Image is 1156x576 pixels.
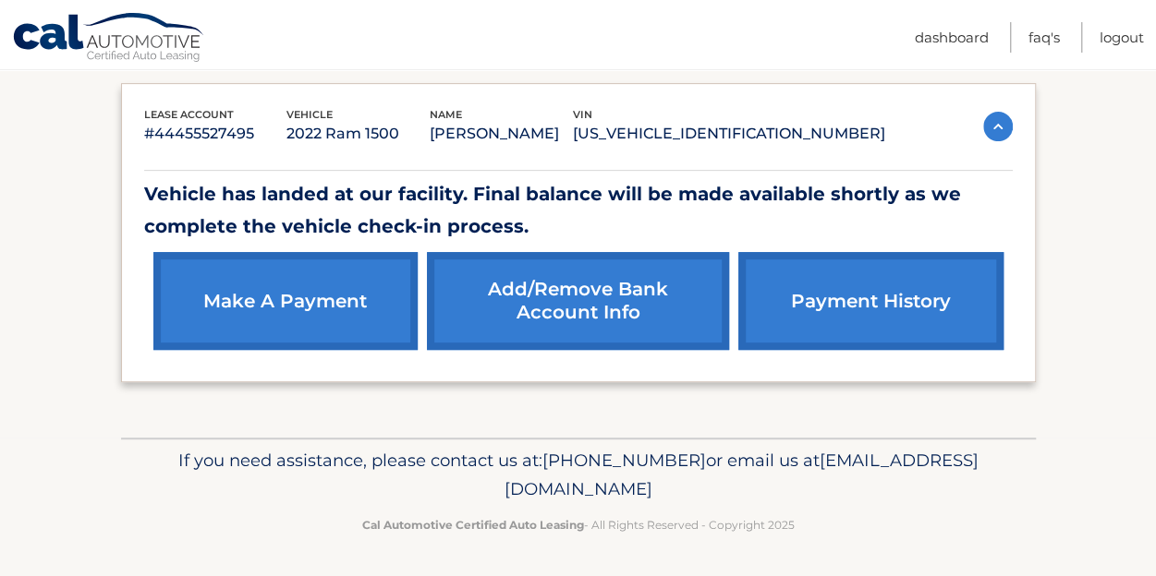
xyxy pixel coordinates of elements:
p: - All Rights Reserved - Copyright 2025 [133,515,1024,534]
span: name [430,108,462,121]
a: Logout [1100,22,1144,53]
p: #44455527495 [144,121,287,147]
strong: Cal Automotive Certified Auto Leasing [362,518,584,532]
a: Dashboard [915,22,989,53]
p: If you need assistance, please contact us at: or email us at [133,446,1024,505]
img: accordion-active.svg [983,112,1013,141]
span: vehicle [286,108,333,121]
span: lease account [144,108,234,121]
p: [PERSON_NAME] [430,121,573,147]
a: Add/Remove bank account info [427,252,729,350]
span: vin [573,108,592,121]
p: 2022 Ram 1500 [286,121,430,147]
a: make a payment [153,252,418,350]
p: [US_VEHICLE_IDENTIFICATION_NUMBER] [573,121,885,147]
p: Vehicle has landed at our facility. Final balance will be made available shortly as we complete t... [144,178,1013,243]
a: FAQ's [1028,22,1060,53]
span: [PHONE_NUMBER] [542,450,706,471]
a: Cal Automotive [12,12,206,66]
a: payment history [738,252,1003,350]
